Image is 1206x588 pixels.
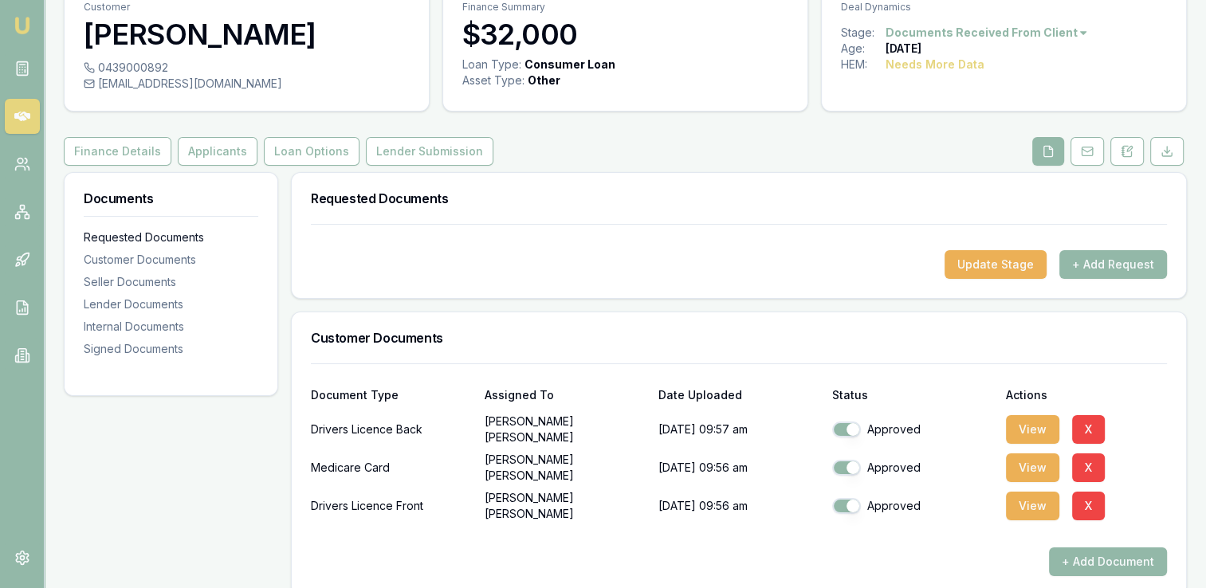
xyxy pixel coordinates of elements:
[13,16,32,35] img: emu-icon-u.png
[832,421,993,437] div: Approved
[311,331,1167,344] h3: Customer Documents
[841,57,886,73] div: HEM:
[886,25,1089,41] button: Documents Received From Client
[886,41,921,57] div: [DATE]
[485,490,646,522] p: [PERSON_NAME] [PERSON_NAME]
[841,1,1167,14] p: Deal Dynamics
[1072,492,1105,520] button: X
[84,341,258,357] div: Signed Documents
[485,414,646,445] p: [PERSON_NAME] [PERSON_NAME]
[311,452,472,484] div: Medicare Card
[261,137,363,166] a: Loan Options
[84,296,258,312] div: Lender Documents
[363,137,497,166] a: Lender Submission
[264,137,359,166] button: Loan Options
[64,137,171,166] button: Finance Details
[311,490,472,522] div: Drivers Licence Front
[64,137,175,166] a: Finance Details
[1049,547,1167,576] button: + Add Document
[658,452,819,484] p: [DATE] 09:56 am
[462,1,788,14] p: Finance Summary
[84,1,410,14] p: Customer
[658,414,819,445] p: [DATE] 09:57 am
[366,137,493,166] button: Lender Submission
[84,18,410,50] h3: [PERSON_NAME]
[462,73,524,88] div: Asset Type :
[311,414,472,445] div: Drivers Licence Back
[84,252,258,268] div: Customer Documents
[311,192,1167,205] h3: Requested Documents
[1006,453,1059,482] button: View
[528,73,560,88] div: Other
[462,18,788,50] h3: $32,000
[832,390,993,401] div: Status
[841,41,886,57] div: Age:
[485,390,646,401] div: Assigned To
[832,460,993,476] div: Approved
[1072,415,1105,444] button: X
[84,319,258,335] div: Internal Documents
[84,229,258,245] div: Requested Documents
[1072,453,1105,482] button: X
[832,498,993,514] div: Approved
[658,390,819,401] div: Date Uploaded
[1006,492,1059,520] button: View
[485,452,646,484] p: [PERSON_NAME] [PERSON_NAME]
[1059,250,1167,279] button: + Add Request
[1006,390,1167,401] div: Actions
[462,57,521,73] div: Loan Type:
[945,250,1047,279] button: Update Stage
[658,490,819,522] p: [DATE] 09:56 am
[175,137,261,166] a: Applicants
[84,76,410,92] div: [EMAIL_ADDRESS][DOMAIN_NAME]
[84,60,410,76] div: 0439000892
[84,192,258,205] h3: Documents
[886,57,984,73] div: Needs More Data
[841,25,886,41] div: Stage:
[1006,415,1059,444] button: View
[84,274,258,290] div: Seller Documents
[178,137,257,166] button: Applicants
[311,390,472,401] div: Document Type
[524,57,615,73] div: Consumer Loan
